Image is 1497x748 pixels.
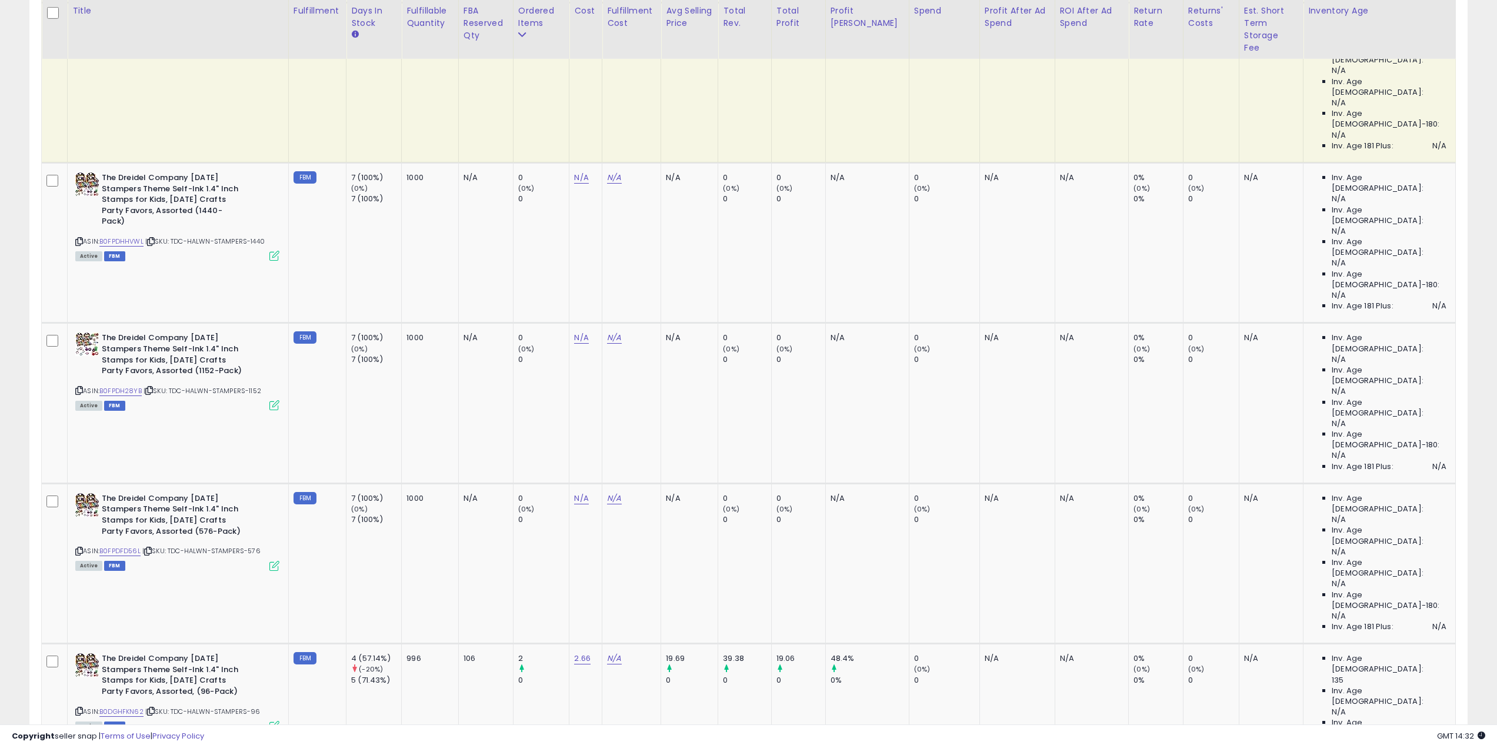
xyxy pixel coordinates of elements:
[1133,675,1182,686] div: 0%
[1060,493,1120,504] div: N/A
[1332,141,1393,151] span: Inv. Age 181 Plus:
[776,333,825,343] div: 0
[723,344,739,354] small: (0%)
[99,546,141,556] a: B0FPDFD56L
[914,354,979,365] div: 0
[1133,344,1150,354] small: (0%)
[831,675,909,686] div: 0%
[75,653,99,677] img: 61iojhuX34L._SL40_.jpg
[776,344,793,354] small: (0%)
[723,333,771,343] div: 0
[723,172,771,183] div: 0
[914,194,979,204] div: 0
[144,386,261,395] span: | SKU: TDC-HALWN-STAMPERS-1152
[75,333,279,409] div: ASIN:
[406,5,454,29] div: Fulfillable Quantity
[104,722,125,732] span: FBM
[1437,730,1485,742] span: 2025-10-9 14:32 GMT
[831,653,909,664] div: 48.4%
[75,722,102,732] span: All listings currently available for purchase on Amazon
[831,5,904,29] div: Profit [PERSON_NAME]
[351,194,401,204] div: 7 (100%)
[776,514,825,525] div: 0
[1332,653,1446,674] span: Inv. Age [DEMOGRAPHIC_DATA]:
[831,333,900,343] div: N/A
[723,493,771,504] div: 0
[1332,675,1343,686] span: 135
[518,653,569,664] div: 2
[1332,130,1346,141] span: N/A
[1432,621,1446,632] span: N/A
[1188,354,1239,365] div: 0
[776,5,821,29] div: Total Profit
[101,730,151,742] a: Terms of Use
[666,653,718,664] div: 19.69
[1332,194,1346,204] span: N/A
[1332,98,1346,108] span: N/A
[145,707,261,716] span: | SKU: TDC-HALWN-STAMPERS-96
[518,354,569,365] div: 0
[464,333,504,343] div: N/A
[1133,172,1182,183] div: 0%
[1332,707,1346,717] span: N/A
[776,653,825,664] div: 19.06
[831,493,900,504] div: N/A
[574,172,588,184] a: N/A
[518,5,564,29] div: Ordered Items
[776,194,825,204] div: 0
[1308,5,1451,17] div: Inventory Age
[1332,557,1446,579] span: Inv. Age [DEMOGRAPHIC_DATA]:
[1332,418,1346,429] span: N/A
[406,172,449,183] div: 1000
[1332,226,1346,237] span: N/A
[1133,354,1182,365] div: 0%
[776,493,825,504] div: 0
[666,333,709,343] div: N/A
[72,5,284,17] div: Title
[75,251,102,261] span: All listings currently available for purchase on Amazon
[914,653,979,664] div: 0
[1060,653,1120,664] div: N/A
[914,514,979,525] div: 0
[723,514,771,525] div: 0
[102,172,245,230] b: The Dreidel Company [DATE] Stampers Theme Self-Ink 1.4" Inch Stamps for Kids, [DATE] Crafts Party...
[351,344,368,354] small: (0%)
[574,653,591,664] a: 2.66
[1188,333,1239,343] div: 0
[1133,5,1178,29] div: Return Rate
[464,493,504,504] div: N/A
[12,731,204,742] div: seller snap | |
[294,331,316,344] small: FBM
[518,514,569,525] div: 0
[1432,461,1446,472] span: N/A
[406,493,449,504] div: 1000
[142,546,261,556] span: | SKU: TDC-HALWN-STAMPERS-576
[12,730,55,742] strong: Copyright
[1332,269,1446,290] span: Inv. Age [DEMOGRAPHIC_DATA]-180:
[1188,194,1239,204] div: 0
[464,5,508,42] div: FBA Reserved Qty
[1332,686,1446,707] span: Inv. Age [DEMOGRAPHIC_DATA]:
[1244,172,1294,183] div: N/A
[102,653,245,700] b: The Dreidel Company [DATE] Stampers Theme Self-Ink 1.4" Inch Stamps for Kids, [DATE] Crafts Party...
[294,5,341,17] div: Fulfillment
[1332,461,1393,472] span: Inv. Age 181 Plus:
[1332,258,1346,268] span: N/A
[1188,504,1205,514] small: (0%)
[607,172,621,184] a: N/A
[1244,5,1298,54] div: Est. Short Term Storage Fee
[1188,664,1205,674] small: (0%)
[1244,653,1294,664] div: N/A
[1244,333,1294,343] div: N/A
[985,172,1046,183] div: N/A
[294,652,316,664] small: FBM
[1332,493,1446,514] span: Inv. Age [DEMOGRAPHIC_DATA]:
[518,504,535,514] small: (0%)
[914,172,979,183] div: 0
[1133,333,1182,343] div: 0%
[1188,514,1239,525] div: 0
[666,172,709,183] div: N/A
[464,172,504,183] div: N/A
[914,493,979,504] div: 0
[723,354,771,365] div: 0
